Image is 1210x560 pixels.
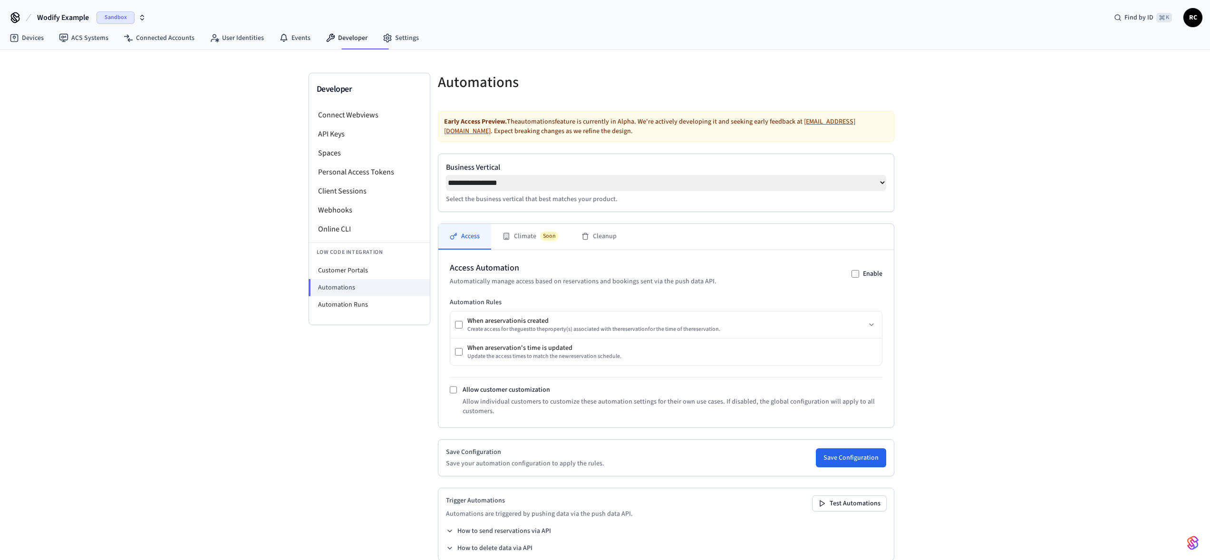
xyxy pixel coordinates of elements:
li: Personal Access Tokens [309,163,430,182]
li: Connect Webviews [309,106,430,125]
button: How to delete data via API [446,543,532,553]
h3: Developer [317,83,422,96]
li: Automations [309,279,430,296]
div: Update the access times to match the new reservation schedule. [467,353,621,360]
div: Find by ID⌘ K [1106,9,1180,26]
div: When a reservation 's time is updated [467,343,621,353]
p: Automations are triggered by pushing data via the push data API. [446,509,633,519]
h2: Trigger Automations [446,496,633,505]
li: Client Sessions [309,182,430,201]
a: Connected Accounts [116,29,202,47]
a: Developer [318,29,375,47]
div: The automations feature is currently in Alpha. We're actively developing it and seeking early fee... [438,111,894,142]
span: Soon [540,232,559,241]
a: ACS Systems [51,29,116,47]
p: Select the business vertical that best matches your product. [446,194,886,204]
div: Create access for the guest to the property (s) associated with the reservation for the time of t... [467,326,720,333]
a: Events [271,29,318,47]
span: ⌘ K [1156,13,1172,22]
li: Online CLI [309,220,430,239]
button: Cleanup [570,224,628,250]
a: Settings [375,29,426,47]
a: [EMAIL_ADDRESS][DOMAIN_NAME] [444,117,855,136]
li: Spaces [309,144,430,163]
h2: Save Configuration [446,447,604,457]
img: SeamLogoGradient.69752ec5.svg [1187,535,1199,550]
button: Save Configuration [816,448,886,467]
li: API Keys [309,125,430,144]
li: Customer Portals [309,262,430,279]
a: Devices [2,29,51,47]
label: Allow customer customization [463,385,550,395]
a: User Identities [202,29,271,47]
span: Find by ID [1124,13,1153,22]
button: Access [438,224,491,250]
label: Business Vertical [446,162,886,173]
label: Enable [863,269,882,279]
li: Automation Runs [309,296,430,313]
li: Low Code Integration [309,242,430,262]
h3: Automation Rules [450,298,882,307]
button: RC [1183,8,1202,27]
button: Test Automations [813,496,886,511]
p: Save your automation configuration to apply the rules. [446,459,604,468]
li: Webhooks [309,201,430,220]
p: Automatically manage access based on reservations and bookings sent via the push data API. [450,277,716,286]
button: ClimateSoon [491,224,570,250]
button: How to send reservations via API [446,526,551,536]
p: Allow individual customers to customize these automation settings for their own use cases. If dis... [463,397,882,416]
span: Wodify Example [37,12,89,23]
span: Sandbox [97,11,135,24]
div: When a reservation is created [467,316,720,326]
span: RC [1184,9,1201,26]
h5: Automations [438,73,660,92]
strong: Early Access Preview. [444,117,507,126]
h2: Access Automation [450,261,716,275]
